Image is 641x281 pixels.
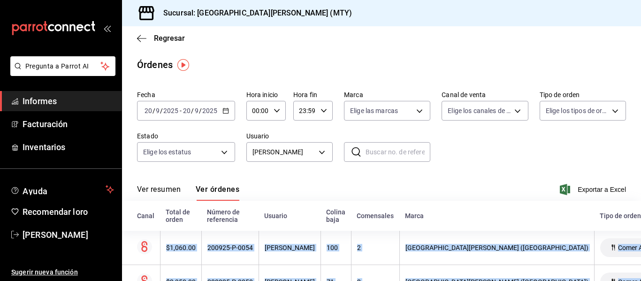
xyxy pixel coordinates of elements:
[23,142,65,152] font: Inventarios
[137,132,158,140] font: Estado
[177,59,189,71] img: Marcador de información sobre herramientas
[23,186,48,196] font: Ayuda
[137,184,239,201] div: pestañas de navegación
[562,184,626,195] button: Exportar a Excel
[252,148,304,156] font: [PERSON_NAME]
[137,185,181,194] font: Ver resumen
[166,208,190,223] font: Total de orden
[442,91,486,99] font: Canal de venta
[600,212,641,220] font: Tipo de orden
[546,107,613,114] font: Elige los tipos de orden
[154,34,185,43] font: Regresar
[207,208,240,223] font: Número de referencia
[183,107,191,114] input: --
[405,212,424,220] font: Marca
[326,208,345,223] font: Colina baja
[160,107,163,114] font: /
[103,24,111,32] button: abrir_cajón_menú
[366,143,430,161] input: Buscar no. de referencia
[357,212,394,220] font: Comensales
[448,107,523,114] font: Elige los canales de venta
[23,207,88,217] font: Recomendar loro
[180,107,182,114] font: -
[166,244,196,251] font: $1,060.00
[246,132,269,140] font: Usuario
[137,91,155,99] font: Fecha
[137,59,173,70] font: Órdenes
[405,244,588,251] font: [GEOGRAPHIC_DATA][PERSON_NAME] ([GEOGRAPHIC_DATA])
[191,107,194,114] font: /
[155,107,160,114] input: --
[293,91,317,99] font: Hora fin
[137,212,154,220] font: Canal
[199,107,202,114] font: /
[144,107,153,114] input: --
[11,268,78,276] font: Sugerir nueva función
[23,230,88,240] font: [PERSON_NAME]
[23,96,57,106] font: Informes
[344,91,363,99] font: Marca
[578,186,626,193] font: Exportar a Excel
[327,244,338,251] font: 100
[202,107,218,114] input: ----
[163,8,352,17] font: Sucursal: [GEOGRAPHIC_DATA][PERSON_NAME] (MTY)
[350,107,398,114] font: Elige las marcas
[137,34,185,43] button: Regresar
[7,68,115,78] a: Pregunta a Parrot AI
[196,185,239,194] font: Ver órdenes
[246,91,278,99] font: Hora inicio
[23,119,68,129] font: Facturación
[194,107,199,114] input: --
[143,148,191,156] font: Elige los estatus
[163,107,179,114] input: ----
[153,107,155,114] font: /
[207,244,253,251] font: 200925-P-0054
[357,244,361,251] font: 2
[25,62,89,70] font: Pregunta a Parrot AI
[265,244,315,251] font: [PERSON_NAME]
[264,212,287,220] font: Usuario
[540,91,580,99] font: Tipo de orden
[10,56,115,76] button: Pregunta a Parrot AI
